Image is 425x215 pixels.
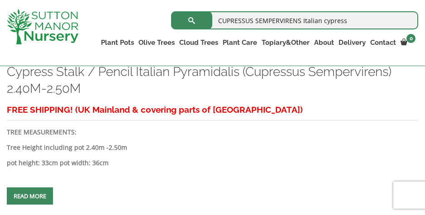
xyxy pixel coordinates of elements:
a: Plant Pots [99,36,136,49]
strong: pot width: 36cm [60,158,109,167]
a: Delivery [336,36,368,49]
a: Plant Care [220,36,259,49]
a: Cloud Trees [177,36,220,49]
strong: pot height: 33cm [7,158,58,167]
b: Tree Height including pot 2.40m -2.50m [7,143,127,152]
a: Contact [368,36,398,49]
a: About [312,36,336,49]
a: 0 [398,36,418,49]
a: Topiary&Other [259,36,312,49]
span: 0 [406,34,415,43]
b: TREE MEASUREMENTS: [7,128,76,136]
input: Search... [171,11,418,29]
a: Olive Trees [136,36,177,49]
a: Read more [7,187,53,205]
img: logo [7,9,78,44]
h3: FREE SHIPPING! (UK Mainland & covering parts of [GEOGRAPHIC_DATA]) [7,101,418,118]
